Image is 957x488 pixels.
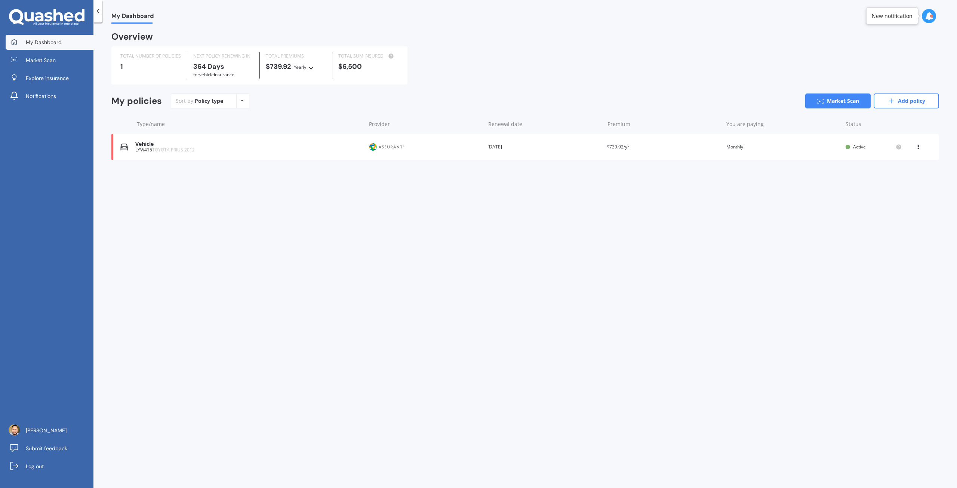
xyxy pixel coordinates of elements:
div: You are paying [726,120,840,128]
span: My Dashboard [26,39,62,46]
b: 364 Days [193,62,224,71]
div: Sort by: [176,97,223,105]
div: Type/name [137,120,363,128]
div: TOTAL PREMIUMS [266,52,326,60]
div: Monthly [726,143,840,151]
a: Submit feedback [6,441,93,456]
div: Vehicle [135,141,362,147]
span: $739.92/yr [607,144,629,150]
div: $6,500 [338,63,399,70]
a: [PERSON_NAME] [6,423,93,438]
a: My Dashboard [6,35,93,50]
img: Vehicle [120,143,128,151]
span: Market Scan [26,56,56,64]
img: ACg8ocKG6t9m_r9pkTrCKrxg-lWfRIs0KjbLyizh9enwDOSiUpO5MjNFMQ=s96-c [9,424,20,436]
div: Provider [369,120,482,128]
div: Renewal date [488,120,601,128]
div: My policies [111,96,162,107]
div: NEXT POLICY RENEWING IN [193,52,253,60]
a: Log out [6,459,93,474]
div: [DATE] [487,143,601,151]
div: New notification [872,12,913,20]
div: Overview [111,33,153,40]
span: Active [853,144,866,150]
div: $739.92 [266,63,326,71]
span: Log out [26,463,44,470]
span: Notifications [26,92,56,100]
a: Notifications [6,89,93,104]
span: Submit feedback [26,445,67,452]
div: 1 [120,63,181,70]
div: LYW415 [135,147,362,153]
a: Explore insurance [6,71,93,86]
span: for Vehicle insurance [193,71,234,78]
a: Add policy [874,93,939,108]
div: Policy type [195,97,223,105]
div: Status [846,120,902,128]
span: My Dashboard [111,12,154,22]
span: [PERSON_NAME] [26,427,67,434]
span: Explore insurance [26,74,69,82]
img: Protecta [368,140,406,154]
span: TOYOTA PRIUS 2012 [152,147,195,153]
div: Premium [607,120,721,128]
div: TOTAL SUM INSURED [338,52,399,60]
div: TOTAL NUMBER OF POLICIES [120,52,181,60]
a: Market Scan [805,93,871,108]
a: Market Scan [6,53,93,68]
div: Yearly [294,64,307,71]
